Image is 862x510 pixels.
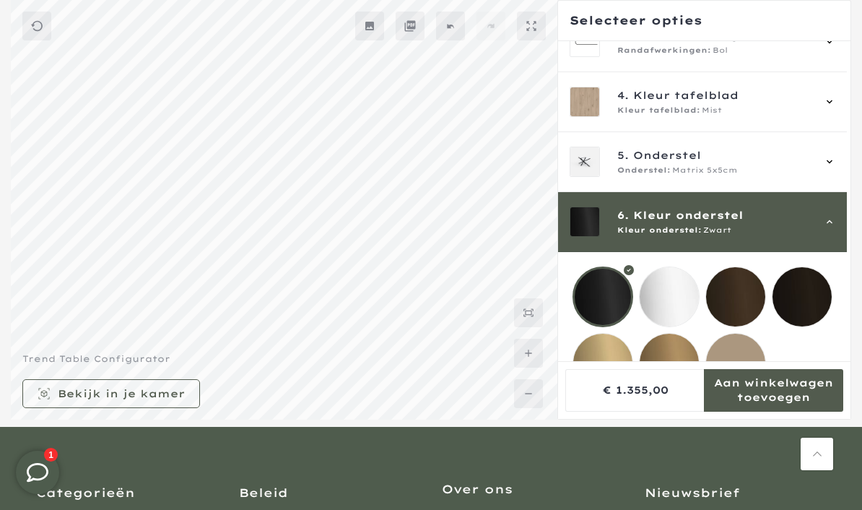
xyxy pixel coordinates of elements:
h3: Beleid [239,485,420,501]
iframe: toggle-frame [1,436,74,509]
h3: Categorieën [36,485,217,501]
h3: Nieuwsbrief [645,485,826,501]
h3: Over ons [442,481,623,497]
a: Terug naar boven [801,438,833,470]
